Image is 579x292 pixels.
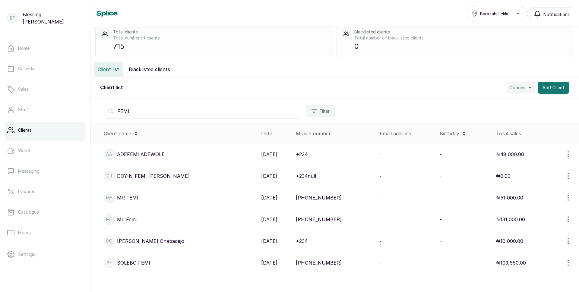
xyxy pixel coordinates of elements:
p: SF [107,260,112,266]
a: Money [5,224,85,241]
p: Rewards [18,189,35,195]
p: [DATE] [261,151,277,158]
p: - [440,237,442,245]
p: Staff [18,107,29,113]
p: Total clients [113,29,328,35]
p: [PERSON_NAME] Onabadejo [117,237,184,245]
p: [PHONE_NUMBER] [296,259,342,266]
p: [DATE] [261,172,277,180]
p: - [440,194,442,201]
p: Mr. Femi [117,216,137,223]
span: Notifications [543,11,570,17]
div: Birthday [440,129,491,138]
p: BP [10,15,15,21]
p: ₦51,000.00 [496,194,523,201]
span: - [380,217,381,222]
p: ₦0.00 [496,172,511,180]
a: Support [5,266,85,283]
div: Client name [104,129,256,138]
button: Client list [94,62,123,77]
p: ₦103,650.00 [496,259,526,266]
p: +234 [296,151,308,158]
p: Messaging [18,168,40,174]
button: Filter [306,105,335,117]
p: Calendar [18,66,36,72]
p: OO [106,238,112,244]
p: ₦48,000.00 [496,151,524,158]
p: Clients [18,127,32,133]
p: 715 [113,41,328,52]
span: Barazahi Lekki [480,11,508,17]
span: - [380,239,381,244]
p: Wallet [18,148,30,154]
div: Mobile number [296,130,375,137]
span: Options [509,85,525,91]
button: Add Client [538,82,570,94]
h2: Client list [100,84,123,91]
p: +234null [296,172,316,180]
a: Home [5,40,85,57]
a: Staff [5,101,85,118]
a: Messaging [5,163,85,180]
p: [DATE] [261,237,277,245]
p: Total number of blacklisted clients [354,35,569,41]
p: DOYIN-FEMI [PERSON_NAME] [117,172,190,180]
div: Email address [380,130,435,137]
a: Calendar [5,60,85,77]
p: ₦131,000.00 [496,216,525,223]
span: - [380,195,381,200]
p: - [440,151,442,158]
p: [DATE] [261,194,277,201]
p: +234 [296,237,308,245]
button: Blacklisted clients [125,62,174,77]
a: Rewards [5,183,85,200]
a: Sales [5,81,85,98]
div: Total sales [496,130,577,137]
p: [PHONE_NUMBER] [296,216,342,223]
p: Home [18,45,30,51]
p: ₦10,000.00 [496,237,523,245]
p: MF [106,216,112,222]
p: ADEFEMI ADEWOLE [117,151,165,158]
span: - [380,174,381,179]
span: Filter [320,108,330,114]
p: Catalogue [18,209,39,215]
p: DJ [106,173,112,179]
p: Blessing [PERSON_NAME] [23,11,83,25]
p: Total number of clients [113,35,328,41]
p: Money [18,230,32,236]
a: Catalogue [5,204,85,221]
p: 0 [354,41,569,52]
p: - [440,259,442,266]
button: Notifications [530,7,573,21]
p: Blacklisted clients [354,29,569,35]
p: - [440,216,442,223]
a: Settings [5,246,85,263]
p: Sales [18,86,29,92]
p: Settings [18,251,35,257]
p: MF [106,195,112,201]
p: MR FEMI [117,194,138,201]
p: [PHONE_NUMBER] [296,194,342,201]
p: AA [106,151,112,157]
span: - [380,152,381,157]
button: Barazahi Lekki [468,6,528,21]
a: Clients [5,122,85,139]
p: - [440,172,442,180]
span: - [380,260,381,265]
a: Wallet [5,142,85,159]
button: Options [507,82,535,93]
p: SOLEBO FEMI [117,259,150,266]
p: [DATE] [261,216,277,223]
p: [DATE] [261,259,277,266]
input: Search [105,104,301,119]
div: Date [261,130,291,137]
